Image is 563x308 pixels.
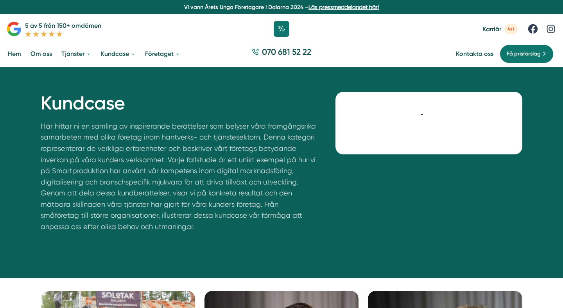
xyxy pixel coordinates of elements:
span: Få prisförslag [507,50,541,58]
a: 070 681 52 22 [249,46,314,61]
h1: Kundcase [41,92,317,121]
a: Företaget [143,44,182,64]
p: Här hittar ni en samling av inspirerande berättelser som belyser våra framgångsrika samarbeten me... [41,121,317,236]
p: Vi vann Årets Unga Företagare i Dalarna 2024 – [3,3,560,11]
a: Kontakta oss [456,50,493,57]
a: Hem [6,44,23,64]
a: Få prisförslag [500,45,554,63]
span: 070 681 52 22 [262,46,311,57]
a: Om oss [29,44,54,64]
span: 4st [504,24,518,34]
p: 5 av 5 från 150+ omdömen [25,21,101,30]
a: Kundcase [99,44,137,64]
span: Karriär [482,25,501,33]
a: Tjänster [60,44,93,64]
a: Läs pressmeddelandet här! [308,4,379,10]
a: Karriär 4st [482,24,518,34]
